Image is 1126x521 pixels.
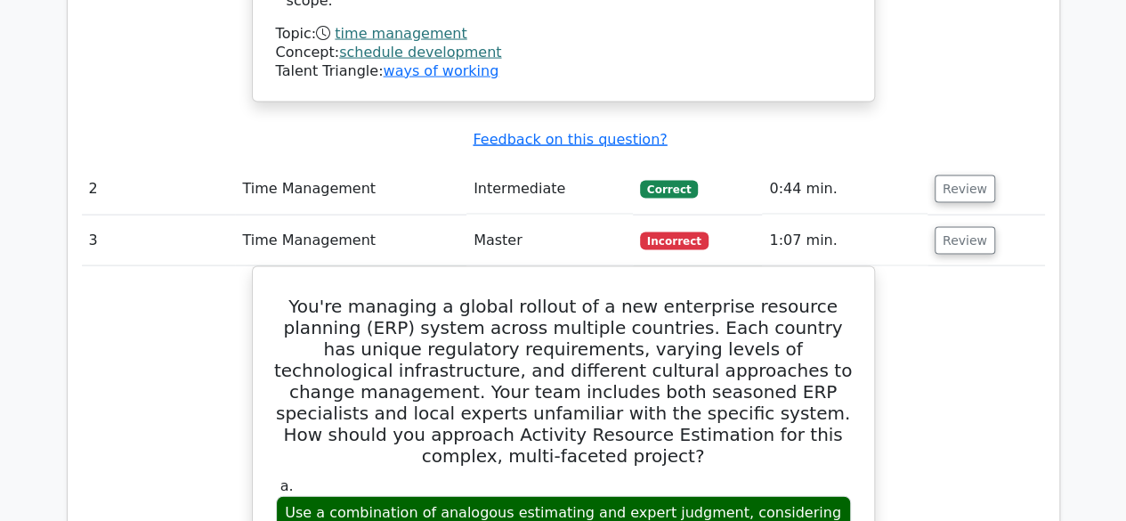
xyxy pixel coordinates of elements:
[274,296,853,467] h5: You're managing a global rollout of a new enterprise resource planning (ERP) system across multip...
[640,181,698,199] span: Correct
[82,216,236,266] td: 3
[466,216,633,266] td: Master
[276,25,851,80] div: Talent Triangle:
[82,164,236,215] td: 2
[762,164,928,215] td: 0:44 min.
[466,164,633,215] td: Intermediate
[762,216,928,266] td: 1:07 min.
[335,25,466,42] a: time management
[935,175,995,203] button: Review
[383,62,498,79] a: ways of working
[935,227,995,255] button: Review
[276,25,851,44] div: Topic:
[235,164,466,215] td: Time Management
[473,131,667,148] a: Feedback on this question?
[640,232,709,250] span: Incorrect
[276,44,851,62] div: Concept:
[339,44,501,61] a: schedule development
[280,477,294,494] span: a.
[235,216,466,266] td: Time Management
